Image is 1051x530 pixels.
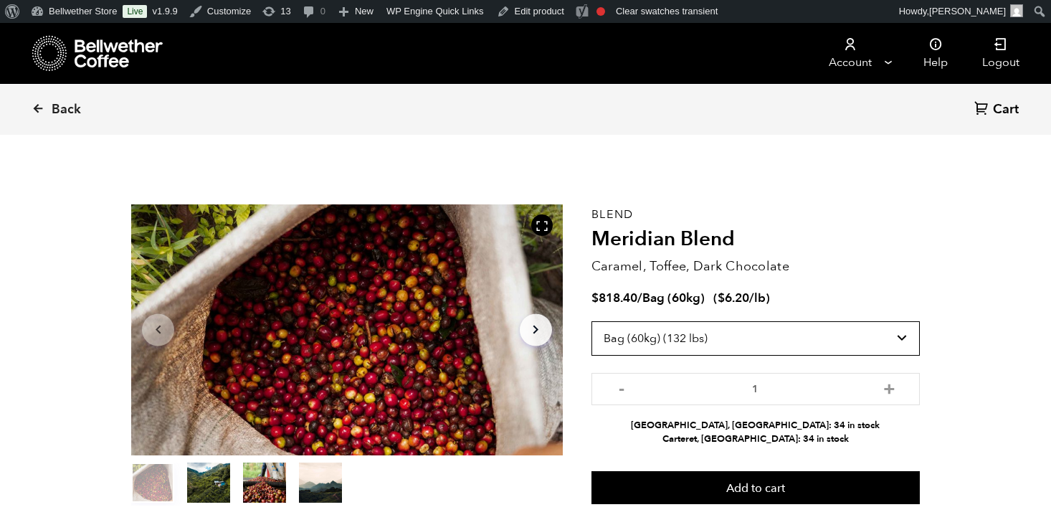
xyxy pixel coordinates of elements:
[718,290,749,306] bdi: 6.20
[591,432,920,446] li: Carteret, [GEOGRAPHIC_DATA]: 34 in stock
[596,7,605,16] div: Focus keyphrase not set
[591,419,920,432] li: [GEOGRAPHIC_DATA], [GEOGRAPHIC_DATA]: 34 in stock
[713,290,770,306] span: ( )
[637,290,642,306] span: /
[880,380,898,394] button: +
[591,257,920,276] p: Caramel, Toffee, Dark Chocolate
[123,5,147,18] a: Live
[718,290,725,306] span: $
[929,6,1006,16] span: [PERSON_NAME]
[642,290,705,306] span: Bag (60kg)
[906,23,965,84] a: Help
[591,471,920,504] button: Add to cart
[591,227,920,252] h2: Meridian Blend
[974,100,1022,120] a: Cart
[52,101,81,118] span: Back
[749,290,766,306] span: /lb
[806,23,894,84] a: Account
[993,101,1019,118] span: Cart
[591,290,637,306] bdi: 818.40
[613,380,631,394] button: -
[965,23,1037,84] a: Logout
[591,290,599,306] span: $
